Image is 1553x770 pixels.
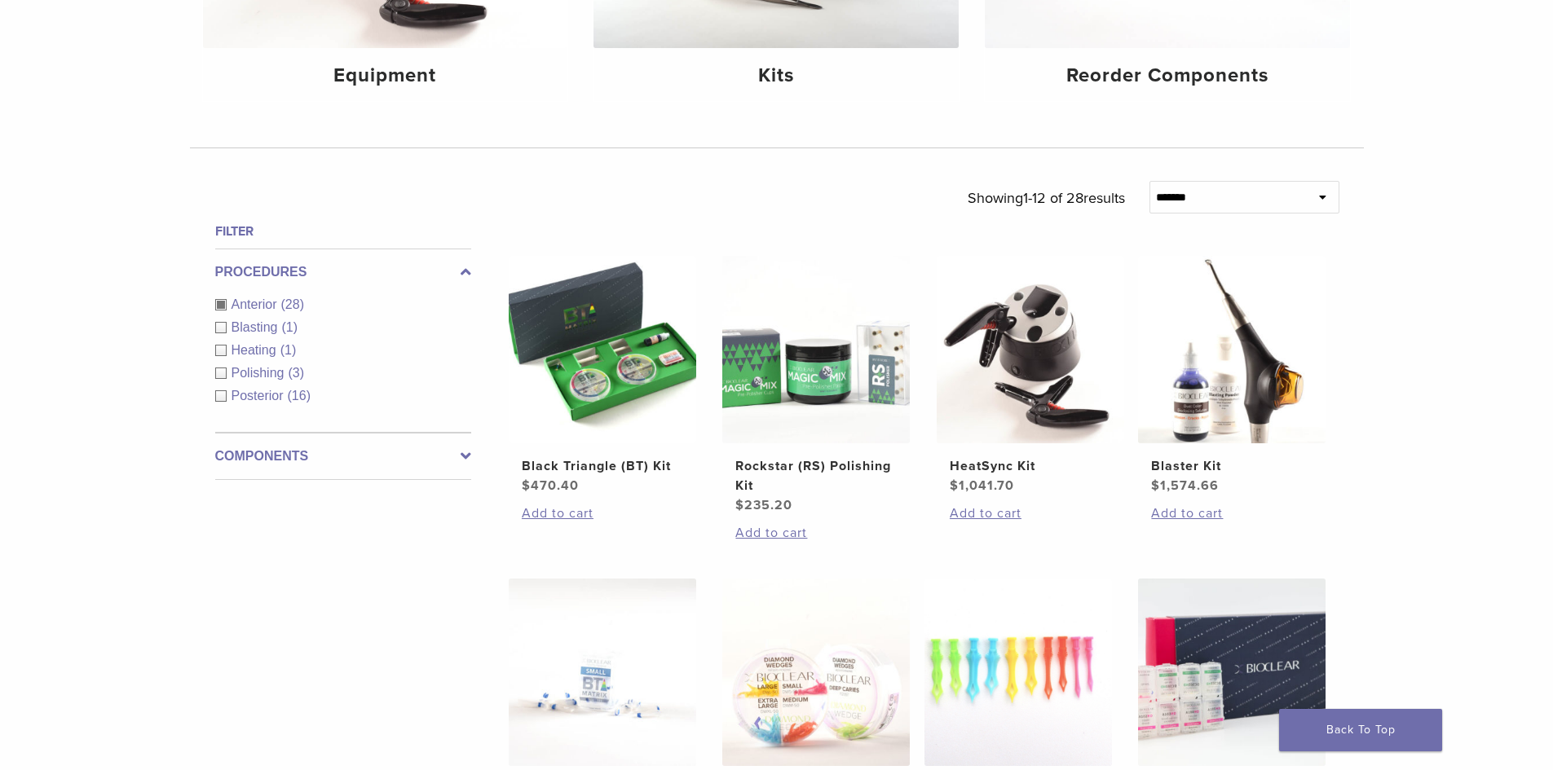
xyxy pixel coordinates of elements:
[950,477,1014,494] bdi: 1,041.70
[1151,477,1219,494] bdi: 1,574.66
[998,61,1337,90] h4: Reorder Components
[1137,256,1327,495] a: Blaster KitBlaster Kit $1,574.66
[509,256,696,443] img: Black Triangle (BT) Kit
[281,320,298,334] span: (1)
[508,256,698,495] a: Black Triangle (BT) KitBlack Triangle (BT) Kit $470.40
[735,456,897,495] h2: Rockstar (RS) Polishing Kit
[522,456,683,476] h2: Black Triangle (BT) Kit
[936,256,1126,495] a: HeatSync KitHeatSync Kit $1,041.70
[280,343,297,357] span: (1)
[232,366,289,380] span: Polishing
[509,579,696,766] img: BT Matrix Series
[281,297,304,311] span: (28)
[1138,256,1326,443] img: Blaster Kit
[722,579,910,766] img: Diamond Wedge Kits
[968,181,1125,215] p: Showing results
[1279,709,1442,751] a: Back To Top
[232,343,280,357] span: Heating
[721,256,911,515] a: Rockstar (RS) Polishing KitRockstar (RS) Polishing Kit $235.20
[1151,477,1160,494] span: $
[288,366,304,380] span: (3)
[288,389,311,403] span: (16)
[216,61,555,90] h4: Equipment
[232,297,281,311] span: Anterior
[607,61,946,90] h4: Kits
[735,523,897,543] a: Add to cart: “Rockstar (RS) Polishing Kit”
[1151,456,1313,476] h2: Blaster Kit
[722,256,910,443] img: Rockstar (RS) Polishing Kit
[215,222,471,241] h4: Filter
[735,497,792,513] bdi: 235.20
[232,320,282,334] span: Blasting
[215,262,471,282] label: Procedures
[950,504,1111,523] a: Add to cart: “HeatSync Kit”
[215,447,471,466] label: Components
[522,477,579,494] bdi: 470.40
[924,579,1112,766] img: Diamond Wedge and Long Diamond Wedge
[950,456,1111,476] h2: HeatSync Kit
[522,504,683,523] a: Add to cart: “Black Triangle (BT) Kit”
[1138,579,1326,766] img: Complete HD Anterior Kit
[937,256,1124,443] img: HeatSync Kit
[735,497,744,513] span: $
[950,477,959,494] span: $
[1023,189,1083,207] span: 1-12 of 28
[522,477,531,494] span: $
[1151,504,1313,523] a: Add to cart: “Blaster Kit”
[232,389,288,403] span: Posterior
